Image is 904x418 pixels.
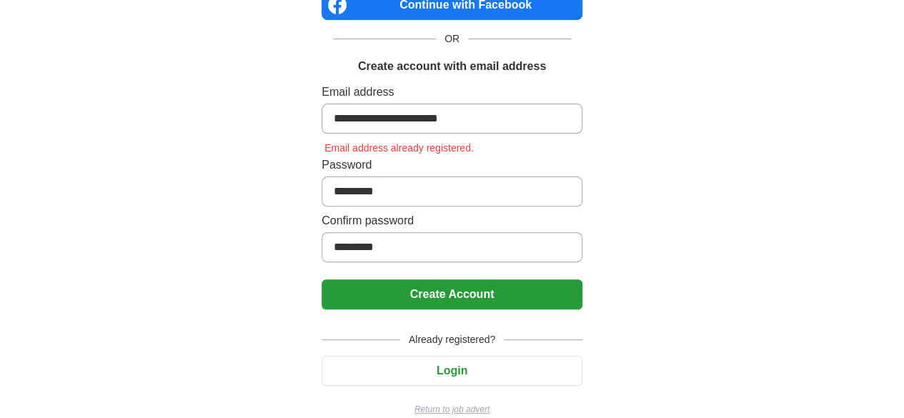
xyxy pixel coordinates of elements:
label: Password [322,156,582,174]
h1: Create account with email address [358,58,546,75]
span: Already registered? [400,332,504,347]
button: Create Account [322,279,582,309]
button: Login [322,356,582,386]
label: Confirm password [322,212,582,229]
span: Email address already registered. [322,142,477,154]
a: Return to job advert [322,403,582,416]
span: OR [436,31,468,46]
label: Email address [322,84,582,101]
a: Login [322,364,582,377]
